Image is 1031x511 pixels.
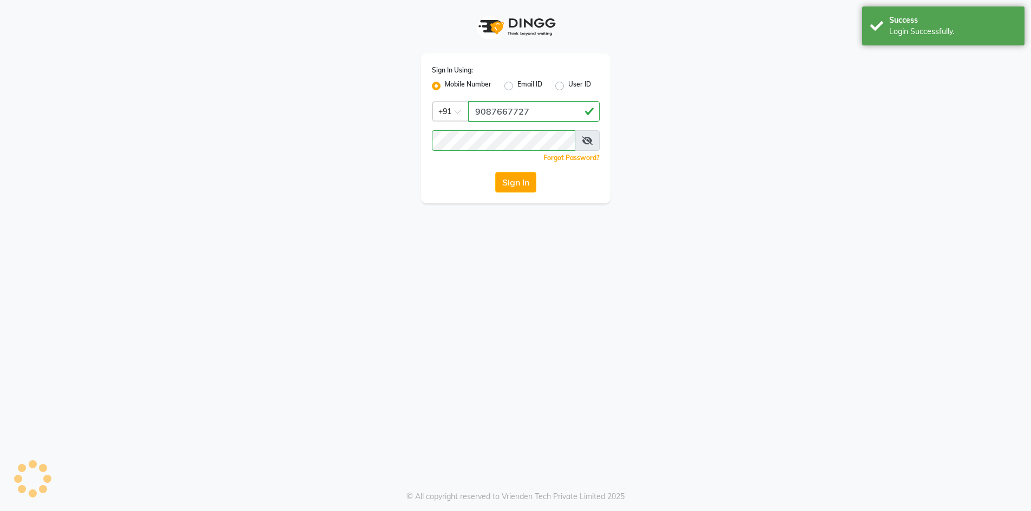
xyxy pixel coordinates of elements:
div: Success [889,15,1016,26]
label: Mobile Number [445,79,491,92]
a: Forgot Password? [543,154,600,162]
div: Login Successfully. [889,26,1016,37]
input: Username [468,101,600,122]
label: Email ID [517,79,542,92]
label: Sign In Using: [432,65,473,75]
img: logo1.svg [472,11,559,43]
label: User ID [568,79,591,92]
button: Sign In [495,172,536,193]
input: Username [432,130,575,151]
